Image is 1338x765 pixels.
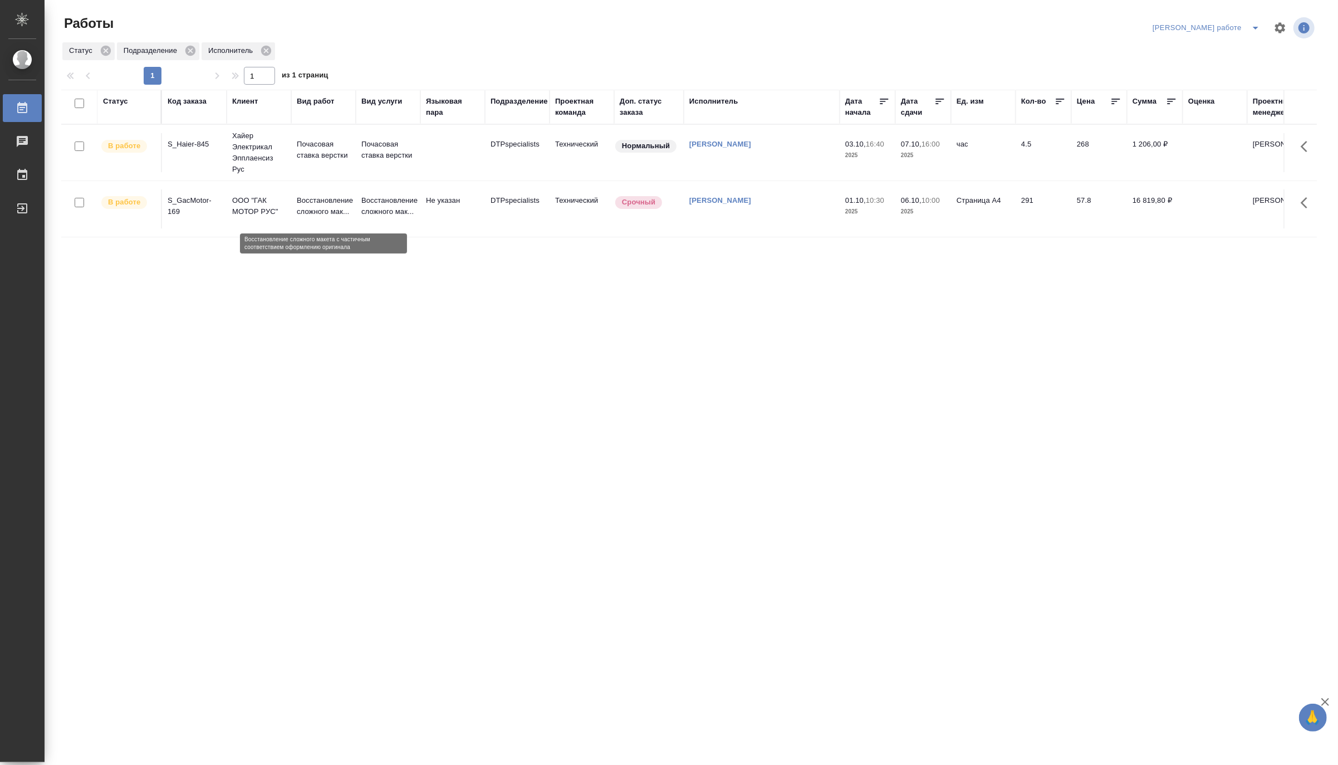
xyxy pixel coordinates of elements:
span: Настроить таблицу [1267,14,1293,41]
button: Здесь прячутся важные кнопки [1294,133,1321,160]
span: из 1 страниц [282,69,329,85]
p: 10:00 [922,196,940,204]
p: Почасовая ставка верстки [361,139,415,161]
td: 16 819,80 ₽ [1127,189,1183,228]
td: [PERSON_NAME] [1247,133,1312,172]
td: [PERSON_NAME] [1247,189,1312,228]
div: Дата сдачи [901,96,934,118]
div: Клиент [232,96,258,107]
p: Хайер Электрикал Эпплаенсиз Рус [232,130,286,175]
div: S_Haier-845 [168,139,221,150]
p: Подразделение [124,45,181,56]
p: Срочный [622,197,655,208]
div: Проектная команда [555,96,609,118]
p: Нормальный [622,140,670,152]
td: 291 [1016,189,1071,228]
div: Статус [103,96,128,107]
div: Вид услуги [361,96,403,107]
td: Страница А4 [951,189,1016,228]
p: 06.10, [901,196,922,204]
div: Исполнитель выполняет работу [100,195,155,210]
a: [PERSON_NAME] [689,196,751,204]
p: В работе [108,197,140,208]
p: 2025 [901,150,945,161]
span: 🙏 [1303,706,1322,729]
td: DTPspecialists [485,189,550,228]
p: Почасовая ставка верстки [297,139,350,161]
div: split button [1150,19,1267,37]
button: Здесь прячутся важные кнопки [1294,189,1321,216]
div: Исполнитель [689,96,738,107]
div: Кол-во [1021,96,1046,107]
div: Языковая пара [426,96,479,118]
div: Доп. статус заказа [620,96,678,118]
p: 07.10, [901,140,922,148]
span: Посмотреть информацию [1293,17,1317,38]
td: 1 206,00 ₽ [1127,133,1183,172]
div: Статус [62,42,115,60]
div: Проектные менеджеры [1253,96,1306,118]
a: [PERSON_NAME] [689,140,751,148]
p: Восстановление сложного мак... [361,195,415,217]
p: 03.10, [845,140,866,148]
button: 🙏 [1299,704,1327,732]
td: Технический [550,133,614,172]
div: Цена [1077,96,1095,107]
td: 57.8 [1071,189,1127,228]
p: 2025 [845,206,890,217]
p: В работе [108,140,140,152]
div: S_GacMotor-169 [168,195,221,217]
div: Оценка [1188,96,1215,107]
div: Дата начала [845,96,879,118]
p: ООО "ГАК МОТОР РУС" [232,195,286,217]
div: Вид работ [297,96,335,107]
div: Сумма [1133,96,1156,107]
td: час [951,133,1016,172]
p: Статус [69,45,96,56]
div: Подразделение [117,42,199,60]
p: 16:40 [866,140,884,148]
div: Подразделение [491,96,548,107]
p: 2025 [901,206,945,217]
td: 268 [1071,133,1127,172]
div: Исполнитель выполняет работу [100,139,155,154]
td: Не указан [420,189,485,228]
td: Технический [550,189,614,228]
span: Работы [61,14,114,32]
div: Код заказа [168,96,207,107]
p: Восстановление сложного мак... [297,195,350,217]
p: 10:30 [866,196,884,204]
td: DTPspecialists [485,133,550,172]
p: 16:00 [922,140,940,148]
div: Исполнитель [202,42,275,60]
p: Исполнитель [208,45,257,56]
div: Ед. изм [957,96,984,107]
p: 2025 [845,150,890,161]
td: 4.5 [1016,133,1071,172]
p: 01.10, [845,196,866,204]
